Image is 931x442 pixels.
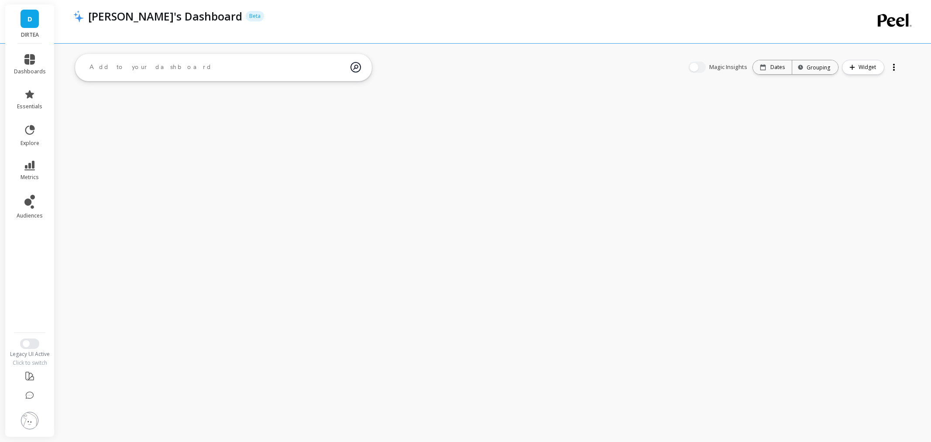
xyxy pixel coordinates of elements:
span: essentials [17,103,42,110]
img: header icon [73,10,84,22]
img: magic search icon [350,55,361,79]
p: DIRTEA [14,31,46,38]
span: Magic Insights [709,63,749,72]
p: Anwar's Dashboard [88,9,242,24]
span: explore [21,140,39,147]
span: audiences [17,212,43,219]
button: Widget [842,60,884,75]
span: Widget [859,63,879,72]
div: Legacy UI Active [5,351,55,358]
div: Click to switch [5,359,55,366]
img: profile picture [21,412,38,429]
p: Dates [770,64,785,71]
span: D [27,14,32,24]
span: dashboards [14,68,46,75]
div: Grouping [800,63,830,72]
span: metrics [21,174,39,181]
p: Beta [246,11,264,21]
button: Switch to New UI [20,338,39,349]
